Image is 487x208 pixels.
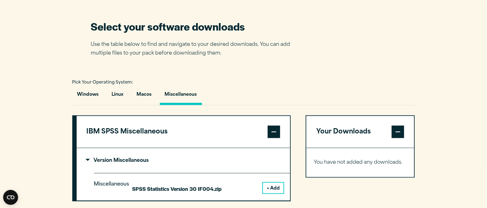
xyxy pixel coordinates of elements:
[107,87,129,105] button: Linux
[91,19,300,33] h2: Select your software downloads
[94,180,122,189] p: Miscellaneous
[72,87,104,105] button: Windows
[132,87,157,105] button: Macos
[87,158,149,163] p: Version Miscellaneous
[314,158,407,167] p: You have not added any downloads.
[77,148,290,201] div: IBM SPSS Miscellaneous
[263,183,284,193] button: + Add
[91,40,300,58] p: Use the table below to find and navigate to your desired downloads. You can add multiple files to...
[306,148,414,177] div: Your Downloads
[77,116,290,148] button: IBM SPSS Miscellaneous
[72,80,133,85] span: Pick Your Operating System:
[77,148,290,173] summary: Version Miscellaneous
[3,190,18,205] button: Open CMP widget
[306,116,414,148] button: Your Downloads
[132,184,222,193] p: SPSS Statistics Version 30 IF004.zip
[160,87,202,105] button: Miscellaneous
